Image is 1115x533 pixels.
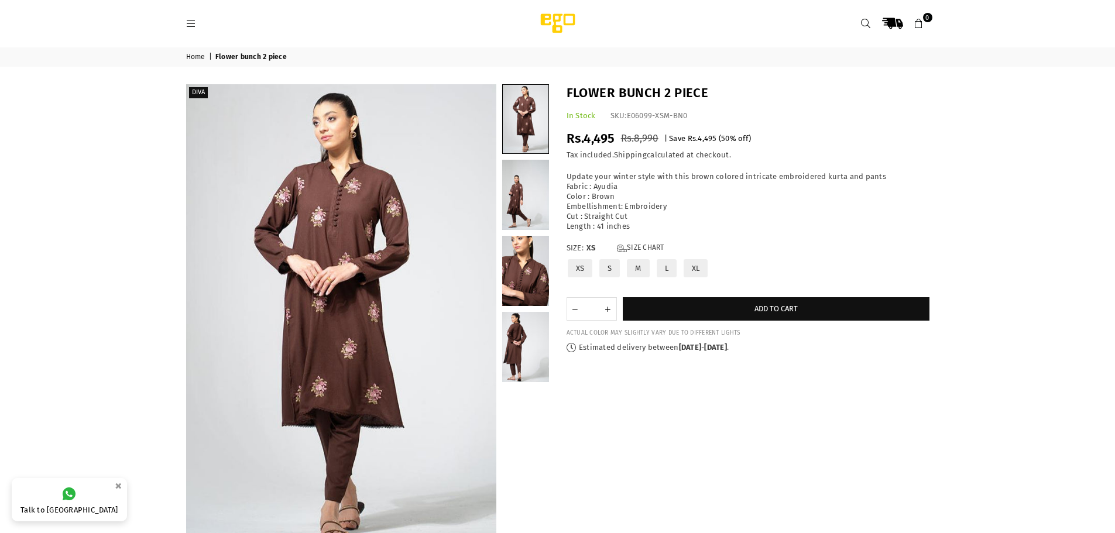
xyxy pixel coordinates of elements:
[754,304,798,313] span: Add to cart
[567,243,929,253] label: Size:
[682,258,709,278] label: XL
[898,453,1103,521] iframe: webpush-onsite
[598,258,621,278] label: S
[617,243,664,253] a: Size Chart
[856,13,877,34] a: Search
[567,172,929,231] p: Update your winter style with this brown colored intricate embroidered kurta and pants Fabric : A...
[181,19,202,27] a: Menu
[614,150,647,160] a: Shipping
[567,130,615,146] span: Rs.4,495
[908,13,929,34] a: 0
[567,258,594,278] label: XS
[567,84,929,102] h1: Flower bunch 2 piece
[586,243,610,253] span: XS
[508,12,608,35] img: Ego
[610,111,688,121] div: SKU:
[12,478,127,521] a: Talk to [GEOGRAPHIC_DATA]
[688,134,717,143] span: Rs.4,495
[209,53,214,62] span: |
[567,329,929,337] div: ACTUAL COLOR MAY SLIGHTLY VARY DUE TO DIFFERENT LIGHTS
[186,53,207,62] a: Home
[215,53,289,62] span: Flower bunch 2 piece
[719,134,751,143] span: ( % off)
[669,134,685,143] span: Save
[627,111,688,120] span: E06099-XSM-BN0
[623,297,929,321] button: Add to cart
[721,134,730,143] span: 50
[679,343,702,352] time: [DATE]
[923,13,932,22] span: 0
[567,111,596,120] span: In Stock
[177,47,938,67] nav: breadcrumbs
[704,343,727,352] time: [DATE]
[189,87,208,98] label: Diva
[567,343,929,353] p: Estimated delivery between - .
[626,258,650,278] label: M
[567,150,929,160] div: Tax included. calculated at checkout.
[656,258,678,278] label: L
[567,297,617,321] quantity-input: Quantity
[621,132,658,145] span: Rs.8,990
[111,476,125,496] button: ×
[664,134,667,143] span: |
